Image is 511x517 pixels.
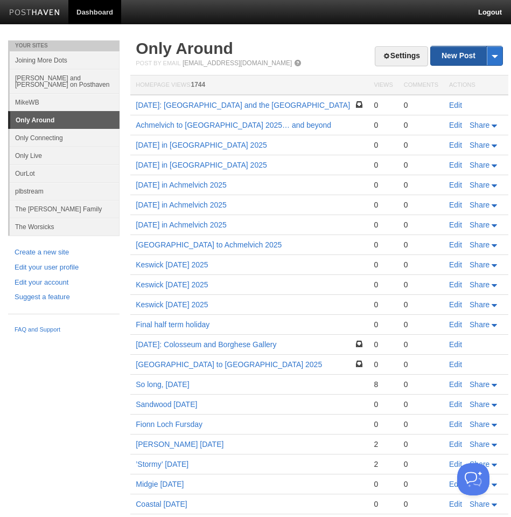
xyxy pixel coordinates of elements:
[136,141,267,149] a: [DATE] in [GEOGRAPHIC_DATA] 2025
[136,240,282,249] a: [GEOGRAPHIC_DATA] to Achmelvich 2025
[404,280,438,289] div: 0
[374,459,393,469] div: 2
[374,120,393,130] div: 0
[374,140,393,150] div: 0
[136,181,227,189] a: [DATE] in Achmelvich 2025
[449,440,462,449] a: Edit
[183,59,292,67] a: [EMAIL_ADDRESS][DOMAIN_NAME]
[470,240,489,249] span: Share
[449,121,462,129] a: Edit
[136,60,180,66] span: Post by Email
[404,399,438,409] div: 0
[374,499,393,509] div: 0
[404,200,438,210] div: 0
[470,500,489,508] span: Share
[374,380,393,389] div: 8
[404,439,438,449] div: 0
[404,180,438,190] div: 0
[470,420,489,429] span: Share
[136,260,208,269] a: Keswick [DATE] 2025
[470,320,489,329] span: Share
[431,46,502,65] a: New Post
[10,112,120,129] a: Only Around
[374,300,393,309] div: 0
[10,93,120,111] a: MikeWB
[15,277,113,288] a: Edit your account
[470,300,489,309] span: Share
[470,181,489,189] span: Share
[449,300,462,309] a: Edit
[470,280,489,289] span: Share
[398,75,444,95] th: Comments
[136,300,208,309] a: Keswick [DATE] 2025
[404,380,438,389] div: 0
[374,439,393,449] div: 2
[404,300,438,309] div: 0
[368,75,398,95] th: Views
[374,360,393,369] div: 0
[404,120,438,130] div: 0
[404,240,438,250] div: 0
[374,280,393,289] div: 0
[136,201,227,209] a: [DATE] in Achmelvich 2025
[10,69,120,93] a: [PERSON_NAME] and [PERSON_NAME] on Posthaven
[449,360,462,369] a: Edit
[404,360,438,369] div: 0
[136,440,223,449] a: [PERSON_NAME] [DATE]
[457,463,489,495] iframe: Help Scout Beacon - Open
[136,400,197,409] a: Sandwood [DATE]
[374,419,393,429] div: 0
[449,101,462,109] a: Edit
[374,180,393,190] div: 0
[449,240,462,249] a: Edit
[470,400,489,409] span: Share
[136,220,227,229] a: [DATE] in Achmelvich 2025
[449,420,462,429] a: Edit
[449,201,462,209] a: Edit
[374,100,393,110] div: 0
[10,182,120,200] a: plbstream
[9,9,60,17] img: Posthaven-bar
[136,420,202,429] a: Fionn Loch Fursday
[374,160,393,170] div: 0
[8,40,120,51] li: Your Sites
[136,340,276,349] a: [DATE]: Colosseum and Borghese Gallery
[136,480,184,488] a: Midgie [DATE]
[470,121,489,129] span: Share
[470,220,489,229] span: Share
[136,380,189,389] a: So long, [DATE]
[15,292,113,303] a: Suggest a feature
[10,147,120,164] a: Only Live
[375,46,428,66] a: Settings
[10,51,120,69] a: Joining More Dots
[404,140,438,150] div: 0
[136,360,322,369] a: [GEOGRAPHIC_DATA] to [GEOGRAPHIC_DATA] 2025
[404,160,438,170] div: 0
[449,280,462,289] a: Edit
[404,100,438,110] div: 0
[15,325,113,335] a: FAQ and Support
[374,340,393,349] div: 0
[374,320,393,329] div: 0
[470,260,489,269] span: Share
[470,460,489,468] span: Share
[449,181,462,189] a: Edit
[136,500,187,508] a: Coastal [DATE]
[191,81,206,88] span: 1744
[136,39,233,57] a: Only Around
[449,161,462,169] a: Edit
[136,280,208,289] a: Keswick [DATE] 2025
[136,101,350,109] a: [DATE]: [GEOGRAPHIC_DATA] and the [GEOGRAPHIC_DATA]
[404,320,438,329] div: 0
[374,220,393,230] div: 0
[404,479,438,489] div: 0
[449,460,462,468] a: Edit
[444,75,508,95] th: Actions
[374,479,393,489] div: 0
[404,220,438,230] div: 0
[404,260,438,270] div: 0
[10,218,120,236] a: The Worsicks
[449,400,462,409] a: Edit
[449,380,462,389] a: Edit
[136,460,188,468] a: ’Stormy’ [DATE]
